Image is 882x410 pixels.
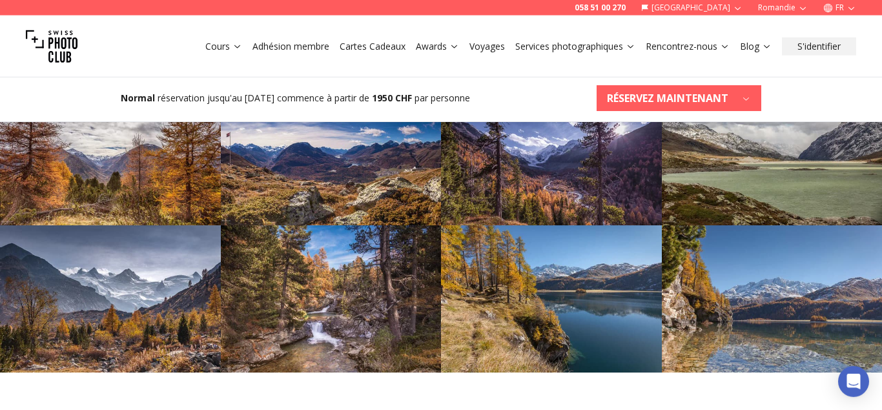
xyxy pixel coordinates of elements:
[334,37,411,56] button: Cartes Cadeaux
[221,225,442,373] img: Photo510
[200,37,247,56] button: Cours
[510,37,641,56] button: Services photographiques
[416,40,459,53] a: Awards
[252,40,329,53] a: Adhésion membre
[646,40,730,53] a: Rencontrez-nous
[464,37,510,56] button: Voyages
[415,92,470,104] span: par personne
[26,21,77,72] img: Swiss photo club
[121,92,155,104] b: Normal
[735,37,777,56] button: Blog
[411,37,464,56] button: Awards
[372,92,412,104] b: 1950 CHF
[158,92,369,104] span: réservation jusqu'au [DATE] commence à partir de
[247,37,334,56] button: Adhésion membre
[469,40,505,53] a: Voyages
[607,90,728,106] b: RÉSERVEZ MAINTENANT
[205,40,242,53] a: Cours
[597,85,761,111] button: RÉSERVEZ MAINTENANT
[782,37,856,56] button: S'identifier
[340,40,405,53] a: Cartes Cadeaux
[515,40,635,53] a: Services photographiques
[740,40,772,53] a: Blog
[575,3,626,13] a: 058 51 00 270
[641,37,735,56] button: Rencontrez-nous
[441,225,662,373] img: Photo511
[441,78,662,225] img: Photo507
[221,78,442,225] img: Photo506
[838,366,869,397] div: Open Intercom Messenger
